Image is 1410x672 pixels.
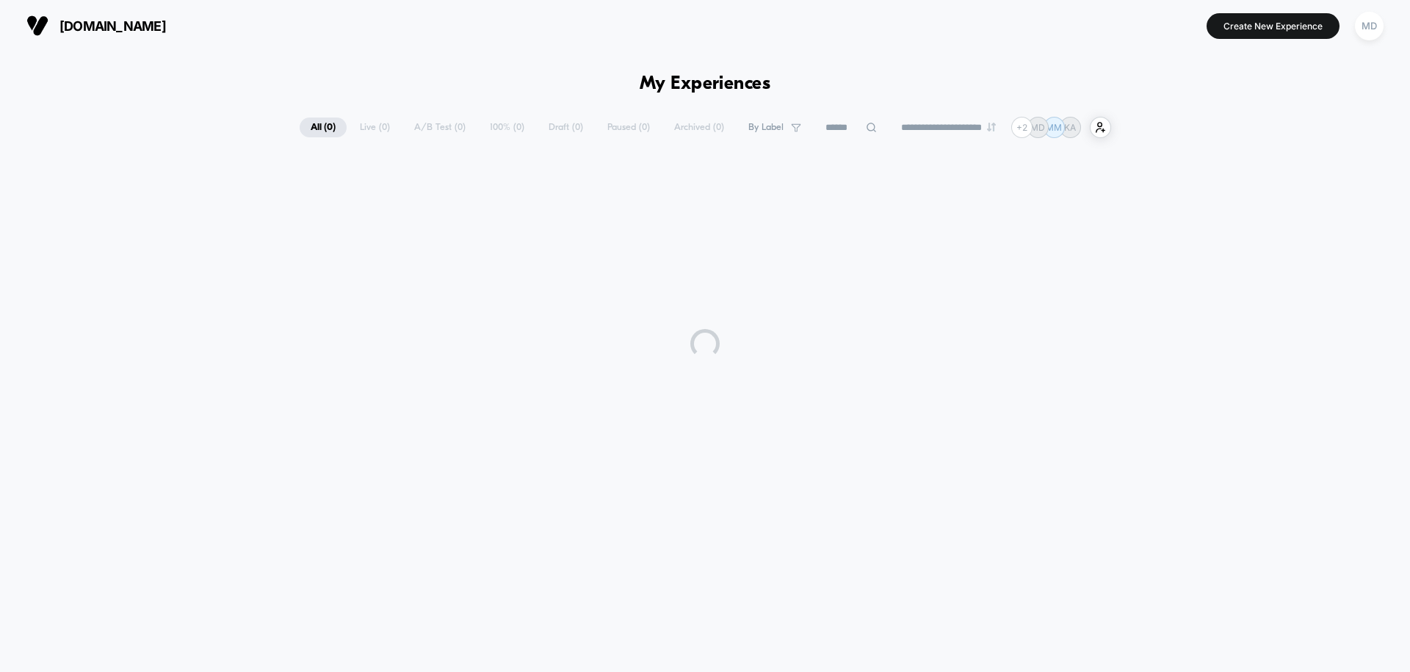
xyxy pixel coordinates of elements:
div: MD [1355,12,1384,40]
button: [DOMAIN_NAME] [22,14,170,37]
span: [DOMAIN_NAME] [59,18,166,34]
button: Create New Experience [1207,13,1339,39]
div: + 2 [1011,117,1033,138]
p: MM [1046,122,1062,133]
img: Visually logo [26,15,48,37]
p: MD [1030,122,1045,133]
h1: My Experiences [640,73,771,95]
span: By Label [748,122,784,133]
p: KA [1064,122,1076,133]
span: All ( 0 ) [300,118,347,137]
button: MD [1351,11,1388,41]
img: end [987,123,996,131]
